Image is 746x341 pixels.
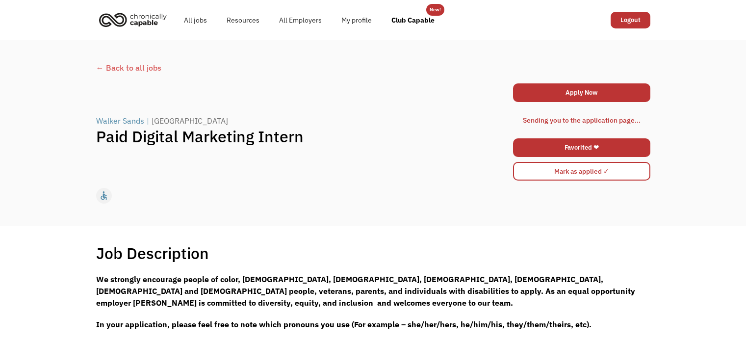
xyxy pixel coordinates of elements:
strong: In your application, please feel free to note which pronouns you use (For example – she/her/hers,... [96,319,592,329]
a: ← Back to all jobs [96,62,650,74]
strong: We strongly encourage people of color, [DEMOGRAPHIC_DATA], [DEMOGRAPHIC_DATA], [DEMOGRAPHIC_DATA]... [96,274,635,308]
div: New! [430,4,441,16]
form: Mark as applied form [513,159,650,183]
h1: Job Description [96,243,209,263]
a: Resources [217,4,269,36]
div: Apply Form success [513,105,650,136]
a: Favorited ❤ [513,138,650,157]
a: Walker Sands|[GEOGRAPHIC_DATA] [96,115,231,127]
div: [GEOGRAPHIC_DATA] [152,115,228,127]
a: Apply Now [513,83,650,102]
a: My profile [332,4,382,36]
input: Mark as applied ✓ [513,162,650,181]
a: All Employers [269,4,332,36]
a: All jobs [174,4,217,36]
div: Walker Sands [96,115,144,127]
h1: Paid Digital Marketing Intern [96,127,512,146]
div: Sending you to the application page... [523,114,641,126]
a: home [96,9,174,30]
div: accessible [99,188,109,203]
img: Chronically Capable logo [96,9,170,30]
a: Logout [611,12,650,28]
div: | [147,115,149,127]
a: Club Capable [382,4,444,36]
